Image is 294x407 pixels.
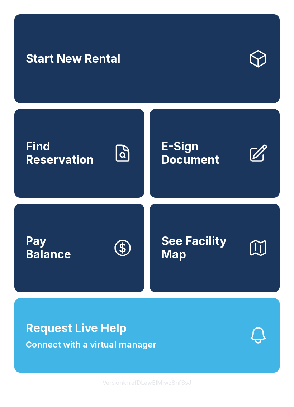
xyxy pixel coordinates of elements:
span: Pay Balance [26,235,71,261]
button: PayBalance [14,203,144,292]
a: Find Reservation [14,109,144,198]
span: Find Reservation [26,140,107,166]
span: Connect with a virtual manager [26,338,156,351]
a: E-Sign Document [150,109,280,198]
button: Request Live HelpConnect with a virtual manager [14,298,280,373]
span: Start New Rental [26,52,120,66]
span: Request Live Help [26,320,127,337]
button: See Facility Map [150,203,280,292]
a: Start New Rental [14,14,280,103]
button: VersionkrrefDLawElMlwz8nfSsJ [97,373,197,393]
span: See Facility Map [161,235,242,261]
span: E-Sign Document [161,140,242,166]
